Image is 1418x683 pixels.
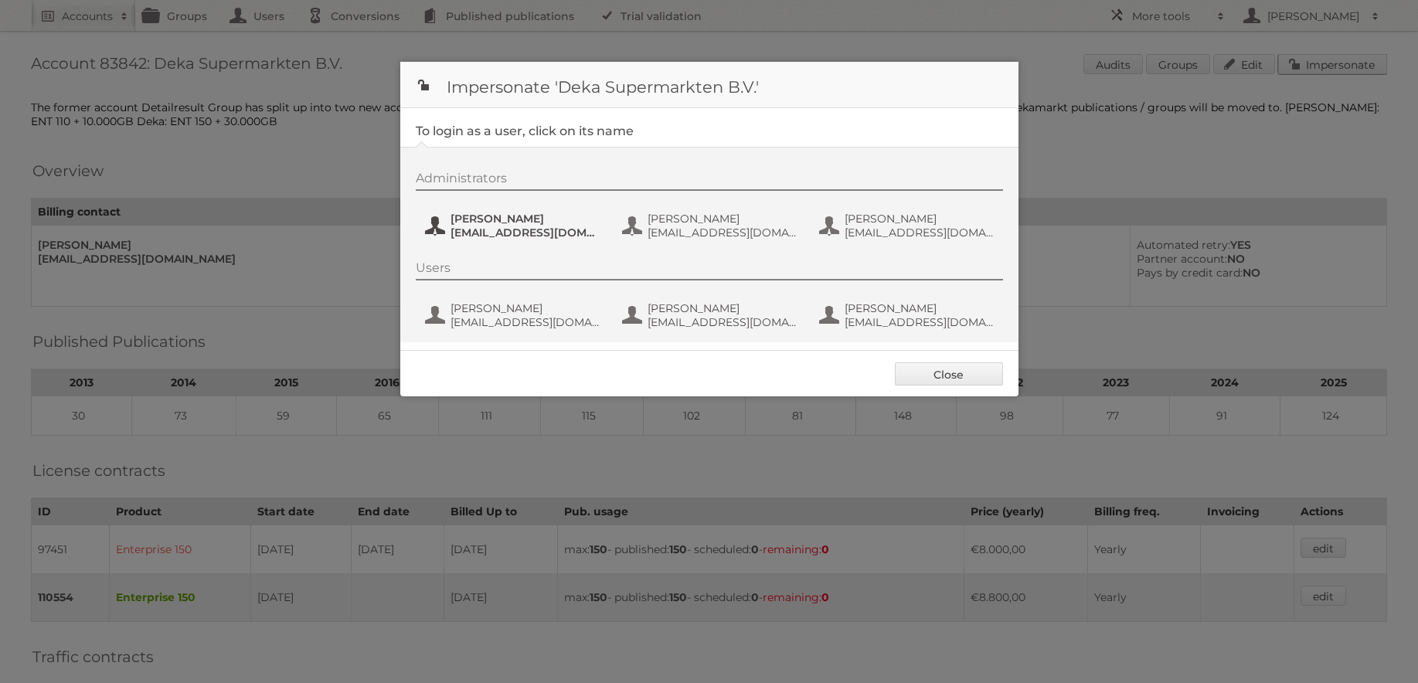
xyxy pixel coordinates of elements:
[621,300,802,331] button: [PERSON_NAME] [EMAIL_ADDRESS][DOMAIN_NAME]
[423,300,605,331] button: [PERSON_NAME] [EMAIL_ADDRESS][DOMAIN_NAME]
[818,210,999,241] button: [PERSON_NAME] [EMAIL_ADDRESS][DOMAIN_NAME]
[416,260,1003,280] div: Users
[845,315,995,329] span: [EMAIL_ADDRESS][DOMAIN_NAME]
[451,226,600,240] span: [EMAIL_ADDRESS][DOMAIN_NAME]
[400,62,1018,108] h1: Impersonate 'Deka Supermarkten B.V.'
[648,301,797,315] span: [PERSON_NAME]
[423,210,605,241] button: [PERSON_NAME] [EMAIL_ADDRESS][DOMAIN_NAME]
[648,212,797,226] span: [PERSON_NAME]
[451,315,600,329] span: [EMAIL_ADDRESS][DOMAIN_NAME]
[451,212,600,226] span: [PERSON_NAME]
[845,212,995,226] span: [PERSON_NAME]
[416,124,634,138] legend: To login as a user, click on its name
[451,301,600,315] span: [PERSON_NAME]
[648,226,797,240] span: [EMAIL_ADDRESS][DOMAIN_NAME]
[621,210,802,241] button: [PERSON_NAME] [EMAIL_ADDRESS][DOMAIN_NAME]
[818,300,999,331] button: [PERSON_NAME] [EMAIL_ADDRESS][DOMAIN_NAME]
[895,362,1003,386] a: Close
[845,301,995,315] span: [PERSON_NAME]
[648,315,797,329] span: [EMAIL_ADDRESS][DOMAIN_NAME]
[845,226,995,240] span: [EMAIL_ADDRESS][DOMAIN_NAME]
[416,171,1003,191] div: Administrators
